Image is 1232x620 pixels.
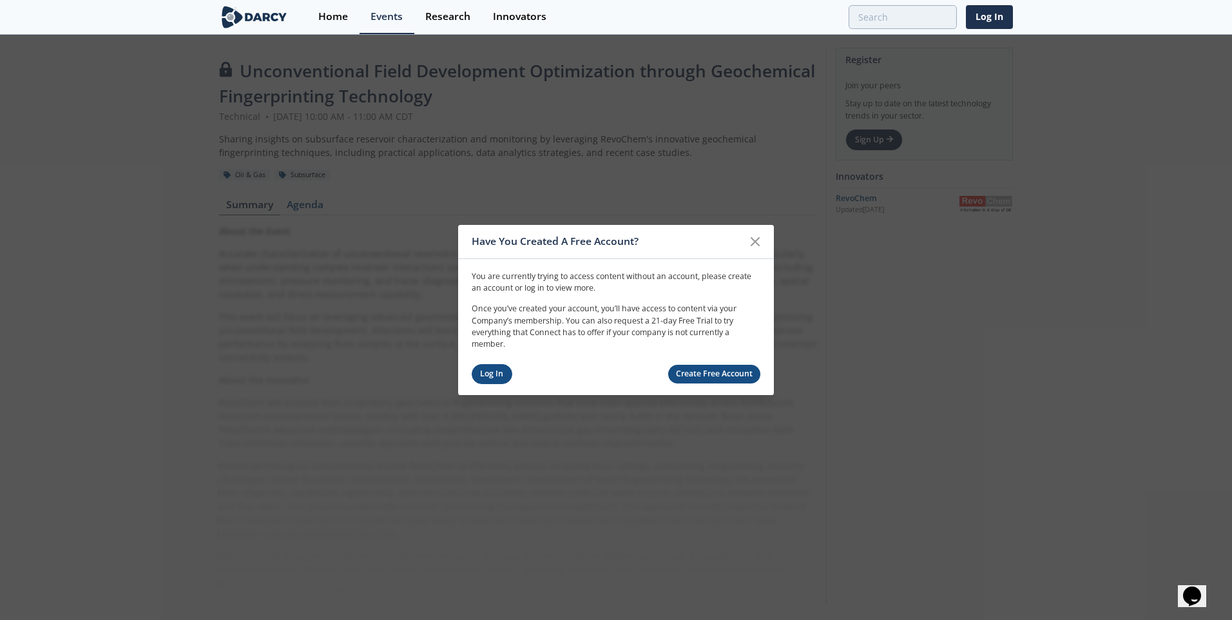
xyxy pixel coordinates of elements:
a: Create Free Account [668,365,761,383]
iframe: chat widget [1178,568,1219,607]
div: Research [425,12,470,22]
a: Log In [472,364,512,384]
p: You are currently trying to access content without an account, please create an account or log in... [472,270,760,294]
img: logo-wide.svg [219,6,289,28]
div: Innovators [493,12,546,22]
div: Home [318,12,348,22]
div: Events [371,12,403,22]
div: Have You Created A Free Account? [472,229,743,254]
input: Advanced Search [849,5,957,29]
p: Once you’ve created your account, you’ll have access to content via your Company’s membership. Yo... [472,303,760,351]
a: Log In [966,5,1013,29]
